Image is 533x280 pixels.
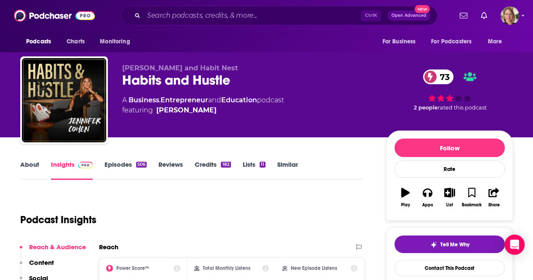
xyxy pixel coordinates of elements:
[440,241,469,248] span: Tell Me Why
[361,10,381,21] span: Ctrl K
[136,162,147,168] div: 506
[156,105,217,115] a: Jennifer Cohen
[482,34,513,50] button: open menu
[461,182,482,213] button: Bookmark
[203,265,250,271] h2: Total Monthly Listens
[94,34,141,50] button: open menu
[401,203,410,208] div: Play
[438,104,487,111] span: rated this podcast
[430,241,437,248] img: tell me why sparkle
[386,64,513,116] div: 73 2 peoplerated this podcast
[394,160,505,178] div: Rate
[260,162,265,168] div: 11
[159,96,161,104] span: ,
[488,203,499,208] div: Share
[14,8,95,24] img: Podchaser - Follow, Share and Rate Podcasts
[394,139,505,157] button: Follow
[439,182,461,213] button: List
[415,5,430,13] span: New
[391,13,426,18] span: Open Advanced
[382,36,415,48] span: For Business
[20,160,39,180] a: About
[414,104,438,111] span: 2 people
[161,96,208,104] a: Entrepreneur
[431,36,471,48] span: For Podcasters
[29,243,86,251] p: Reach & Audience
[158,160,183,180] a: Reviews
[20,213,96,226] h1: Podcast Insights
[122,64,238,72] span: [PERSON_NAME] and Habit Nest
[195,160,230,180] a: Credits182
[504,235,525,255] div: Open Intercom Messenger
[394,182,416,213] button: Play
[483,182,505,213] button: Share
[426,34,484,50] button: open menu
[501,6,519,25] button: Show profile menu
[394,235,505,253] button: tell me why sparkleTell Me Why
[477,8,490,23] a: Show notifications dropdown
[122,105,284,115] span: featuring
[20,243,86,259] button: Reach & Audience
[456,8,471,23] a: Show notifications dropdown
[431,69,454,84] span: 73
[501,6,519,25] span: Logged in as AriFortierPr
[277,160,298,180] a: Similar
[61,34,90,50] a: Charts
[144,9,361,22] input: Search podcasts, credits, & more...
[78,162,93,168] img: Podchaser Pro
[104,160,147,180] a: Episodes506
[67,36,85,48] span: Charts
[116,265,149,271] h2: Power Score™
[22,58,106,142] img: Habits and Hustle
[26,36,51,48] span: Podcasts
[388,11,430,21] button: Open AdvancedNew
[208,96,221,104] span: and
[422,203,433,208] div: Apps
[20,259,54,274] button: Content
[129,96,159,104] a: Business
[376,34,426,50] button: open menu
[416,182,438,213] button: Apps
[291,265,337,271] h2: New Episode Listens
[99,243,118,251] h2: Reach
[121,6,437,25] div: Search podcasts, credits, & more...
[501,6,519,25] img: User Profile
[446,203,453,208] div: List
[122,95,284,115] div: A podcast
[29,259,54,267] p: Content
[243,160,265,180] a: Lists11
[462,203,482,208] div: Bookmark
[423,69,454,84] a: 73
[51,160,93,180] a: InsightsPodchaser Pro
[221,162,230,168] div: 182
[100,36,130,48] span: Monitoring
[20,34,62,50] button: open menu
[221,96,257,104] a: Education
[394,260,505,276] a: Contact This Podcast
[488,36,502,48] span: More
